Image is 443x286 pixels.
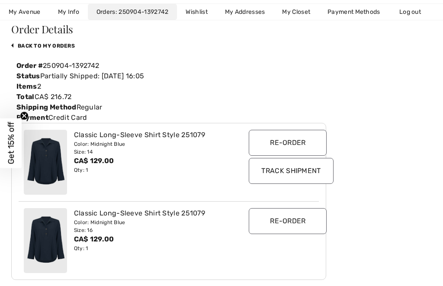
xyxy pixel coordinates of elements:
a: 250904-1392742 [116,8,169,16]
a: Orders [88,4,177,20]
div: Color: Midnight Blue [74,219,239,226]
label: Status [16,71,40,81]
a: Wishlist [177,4,216,20]
div: Size: 16 [74,226,239,234]
label: Total [16,92,35,102]
a: Log out [391,4,438,20]
div: Size: 14 [74,148,239,156]
div: Qty: 1 [74,166,239,174]
label: Payment [16,112,48,123]
img: joseph-ribkoff-tops-midnight-blue_251079b_1_ea24_search.jpg [24,208,67,273]
a: My Closet [273,4,319,20]
button: Close teaser [20,111,29,120]
input: Re-order [249,130,327,156]
img: joseph-ribkoff-tops-midnight-blue_251079b_1_ea24_search.jpg [24,130,67,195]
input: Re-order [249,208,327,234]
a: My Addresses [216,4,274,20]
label: Items [16,81,37,92]
a: My Info [49,4,88,20]
label: Shipping Method [16,102,77,112]
h3: Order Details [11,24,326,34]
div: Qty: 1 [74,244,239,252]
input: Track Shipment [249,158,333,184]
div: Classic Long-Sleeve Shirt Style 251079 [74,208,239,219]
div: Regular [11,102,326,112]
div: 2 [11,81,326,92]
div: Classic Long-Sleeve Shirt Style 251079 [74,130,239,140]
div: 250904-1392742 [11,61,326,71]
span: Get 15% off [6,122,16,164]
div: Credit Card [11,112,326,123]
div: CA$ 216.72 [11,92,326,102]
div: Color: Midnight Blue [74,140,239,148]
label: Order # [16,61,43,71]
a: back to My Orders [11,43,75,49]
span: My Avenue [9,7,41,16]
div: Partially Shipped: [DATE] 16:05 [11,71,326,81]
a: Payment Methods [319,4,389,20]
div: CA$ 129.00 [74,156,239,166]
div: CA$ 129.00 [74,234,239,244]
